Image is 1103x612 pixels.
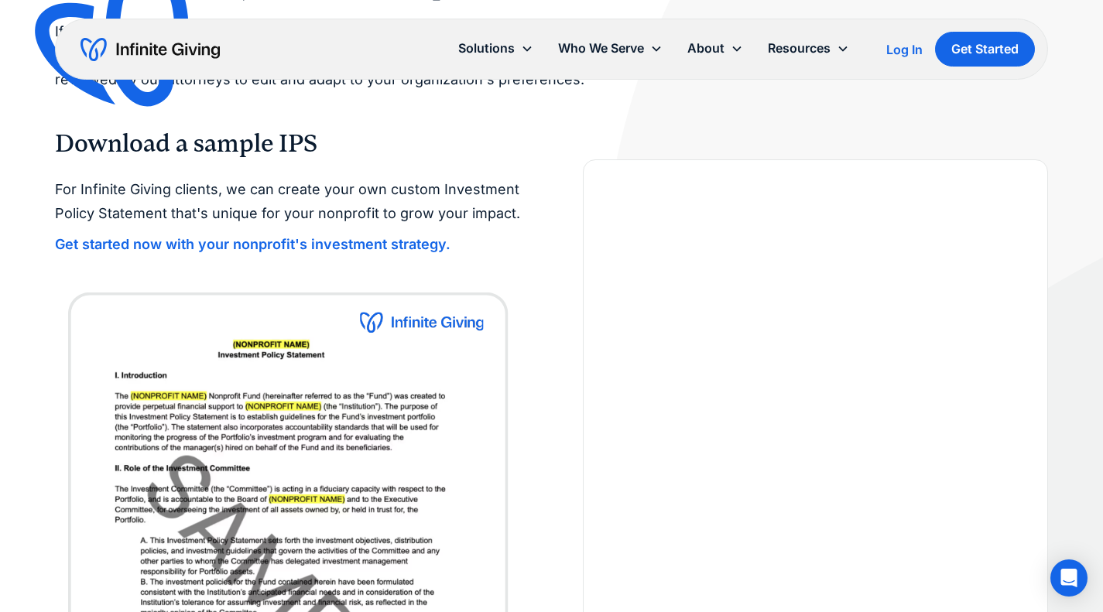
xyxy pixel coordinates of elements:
div: Who We Serve [558,38,644,59]
div: Resources [768,38,831,59]
div: Solutions [446,32,546,65]
div: Open Intercom Messenger [1050,559,1088,597]
div: Who We Serve [546,32,675,65]
h3: Download a sample IPS [55,128,1048,159]
div: Resources [755,32,862,65]
strong: Get started now with your nonprofit's investment strategy. [55,236,450,252]
p: For Infinite Giving clients, we can create your own custom Investment Policy Statement that's uni... [55,178,520,225]
div: Solutions [458,38,515,59]
a: Get Started [935,32,1035,67]
a: Get started now with your nonprofit's investment strategy. [55,237,450,252]
div: About [675,32,755,65]
div: About [687,38,724,59]
div: Log In [886,43,923,56]
a: Log In [886,40,923,59]
a: home [80,37,220,62]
